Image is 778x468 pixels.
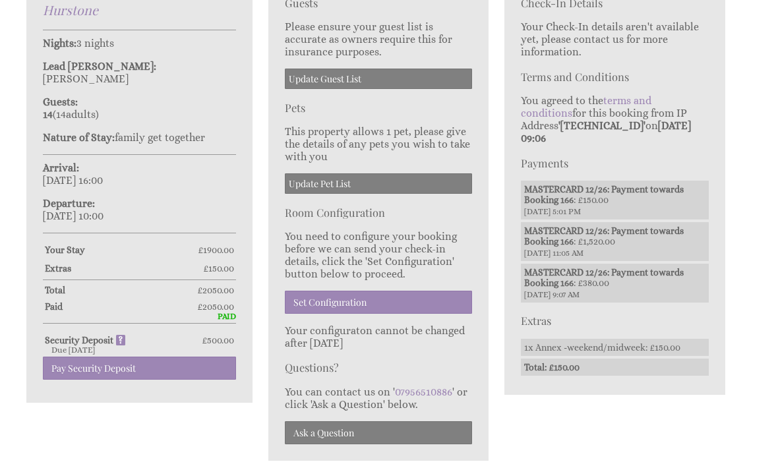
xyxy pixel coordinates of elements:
[521,95,651,120] a: terms and conditions
[203,245,234,256] span: 1900.00
[43,346,236,355] div: Due [DATE]
[524,226,684,247] strong: MASTERCARD 12/26: Payment towards Booking 166
[285,206,473,220] h3: Room Configuration
[56,109,96,121] span: adult
[45,285,197,296] strong: Total
[285,101,473,115] h3: Pets
[43,61,156,73] strong: Lead [PERSON_NAME]:
[207,336,234,346] span: 500.00
[521,264,709,303] li: : £380.00
[45,336,126,346] strong: Security Deposit
[521,95,709,145] p: You agreed to the for this booking from IP Address on
[521,339,709,357] li: 1x Annex -weekend/midweek: £150.00
[91,109,96,121] span: s
[43,96,78,109] strong: Guests:
[198,245,234,256] span: £
[43,162,79,175] strong: Arrival:
[521,70,709,84] h3: Terms and Conditions
[285,21,473,59] p: Please ensure your guest list is accurate as owners require this for insurance purposes.
[197,302,234,312] span: £
[285,231,473,281] p: You need to configure your booking before we can send your check-in details, click the 'Set Confi...
[43,132,115,144] strong: Nature of Stay:
[524,268,684,289] strong: MASTERCARD 12/26: Payment towards Booking 166
[524,363,580,373] strong: Total: £150.00
[43,38,236,50] p: 3 nights
[202,336,234,346] span: £
[43,357,236,380] a: Pay Security Deposit
[285,361,473,375] h3: Questions?
[285,174,473,194] a: Update Pet List
[521,120,691,145] strong: [DATE] 09:06
[203,264,234,274] span: £
[43,38,76,50] strong: Nights:
[285,69,473,90] a: Update Guest List
[202,302,234,312] span: 2050.00
[43,198,236,223] p: [DATE] 10:00
[521,181,709,220] li: : £150.00
[43,73,129,86] span: [PERSON_NAME]
[524,185,684,206] strong: MASTERCARD 12/26: Payment towards Booking 166
[56,109,66,121] span: 14
[202,285,234,296] span: 2050.00
[521,314,709,328] h3: Extras
[285,422,473,445] a: Ask a Question
[43,109,99,121] span: ( )
[285,386,473,411] p: You can contact us on ' ' or click 'Ask a Question' below.
[208,264,234,274] span: 150.00
[45,245,198,256] strong: Your Stay
[43,162,236,187] p: [DATE] 16:00
[395,386,452,399] a: 07956510886
[521,156,709,171] h3: Payments
[45,302,197,312] strong: Paid
[43,109,53,121] strong: 14
[558,120,645,132] strong: '[TECHNICAL_ID]'
[43,2,236,19] h2: Hurstone
[197,285,234,296] span: £
[43,198,95,210] strong: Departure:
[524,249,705,258] span: [DATE] 11:05 AM
[524,291,705,300] span: [DATE] 9:07 AM
[521,21,709,59] p: Your Check-In details aren't available yet, please contact us for more information.
[45,264,203,274] strong: Extras
[285,291,473,314] a: Set Configuration
[285,325,473,350] p: Your configuraton cannot be changed after [DATE]
[285,126,473,163] p: This property allows 1 pet, please give the details of any pets you wish to take with you
[521,223,709,262] li: : £1,520.00
[43,132,236,144] p: family get together
[43,312,236,322] div: PAID
[524,208,705,217] span: [DATE] 5:01 PM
